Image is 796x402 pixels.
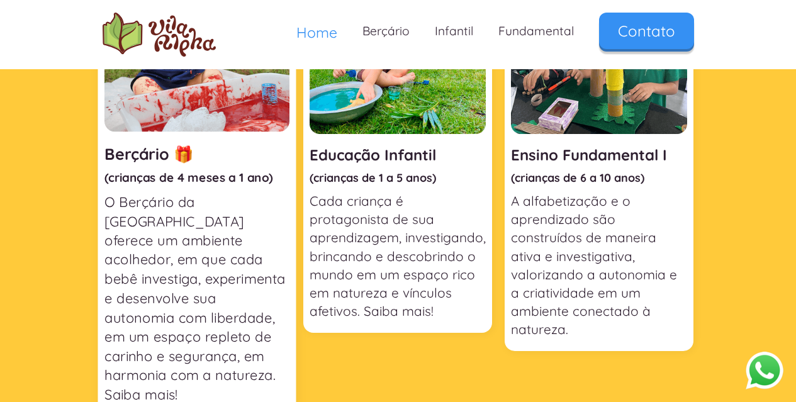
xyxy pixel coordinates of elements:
span: Home [296,23,337,42]
a: Berçário [350,13,422,50]
a: Infantil [422,13,486,50]
h3: Ensino Fundamental I [511,145,687,164]
img: logo Escola Vila Alpha [103,13,216,57]
a: Home [284,13,350,52]
button: Abrir WhatsApp [746,351,783,389]
a: Fundamental [486,13,586,50]
h4: (crianças de 1 a 5 anos) [310,170,486,186]
a: home [103,13,216,57]
h3: Berçário 🎁 [104,144,289,164]
h4: (crianças de 6 a 10 anos) [511,170,687,186]
p: A alfabetização e o aprendizado são construídos de maneira ativa e investigativa, valorizando a a... [511,192,687,338]
h4: (crianças de 4 meses a 1 ano) [104,170,289,186]
a: Contato [599,13,694,49]
p: Cada criança é protagonista de sua aprendizagem, investigando, brincando e descobrindo o mundo em... [310,192,486,320]
h3: Educação Infantil [310,145,486,164]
